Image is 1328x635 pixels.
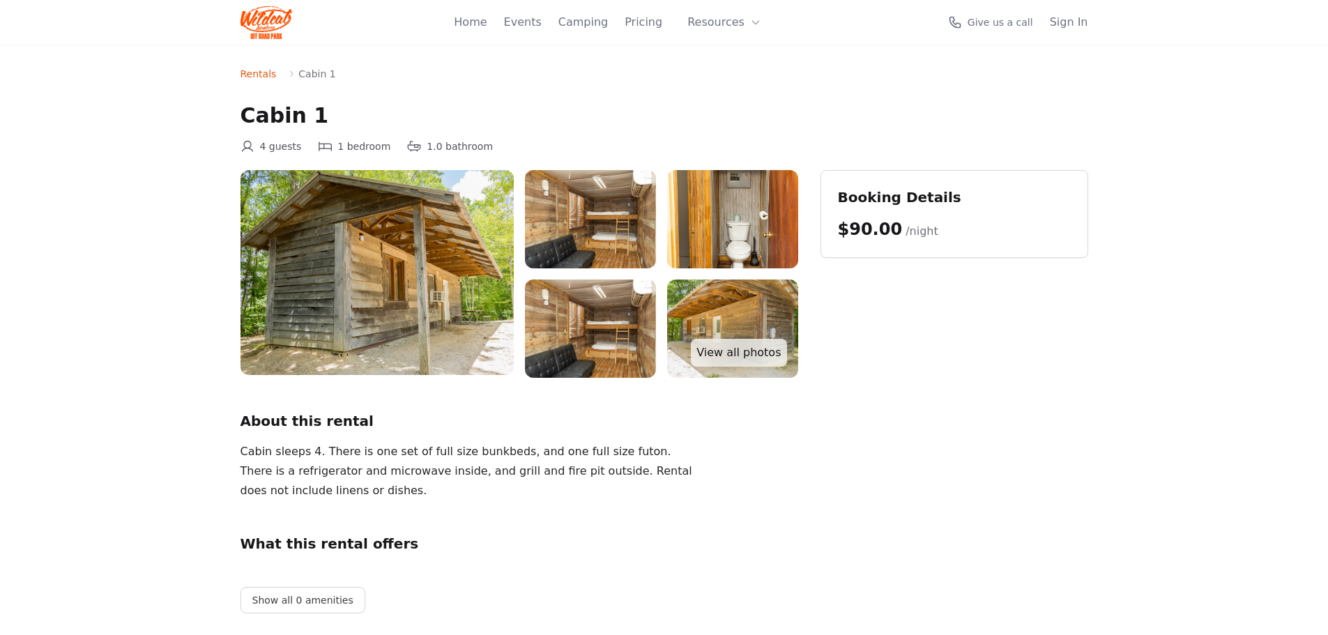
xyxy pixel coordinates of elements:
h1: Cabin 1 [241,103,1088,128]
a: Sign In [1050,14,1088,31]
a: Rentals [241,67,277,81]
span: Give us a call [968,15,1033,29]
img: WildcatOffroad_Cabin1_11.jpg [241,170,514,375]
span: 1.0 bathroom [427,139,493,153]
a: Pricing [625,14,662,31]
img: WildcatOffroad_Cabin1_12.jpg [667,280,798,378]
span: 4 guests [260,139,302,153]
a: Give us a call [948,15,1033,29]
img: WildcatOffroad_Cabin1_04.jpg [525,280,656,378]
img: Wildcat Logo [241,6,293,39]
button: Show all 0 amenities [241,587,365,613]
a: View all photos [691,339,786,367]
nav: Breadcrumb [241,67,1088,81]
a: Camping [558,14,608,31]
span: $90.00 [838,220,903,239]
span: /night [906,224,938,238]
h2: What this rental offers [241,534,798,553]
h2: About this rental [241,411,798,431]
button: Resources [679,8,770,36]
a: Events [504,14,542,31]
h2: Booking Details [838,188,1071,207]
img: WildcatOffroad_Cabin1_07.jpg [667,170,798,268]
span: Cabin 1 [298,67,335,81]
img: WildcatOffroad_Cabin1_04%20(1).jpg [525,170,656,268]
a: Home [454,14,487,31]
span: 1 bedroom [337,139,390,153]
div: Cabin sleeps 4. There is one set of full size bunkbeds, and one full size futon. There is a refri... [241,442,702,500]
